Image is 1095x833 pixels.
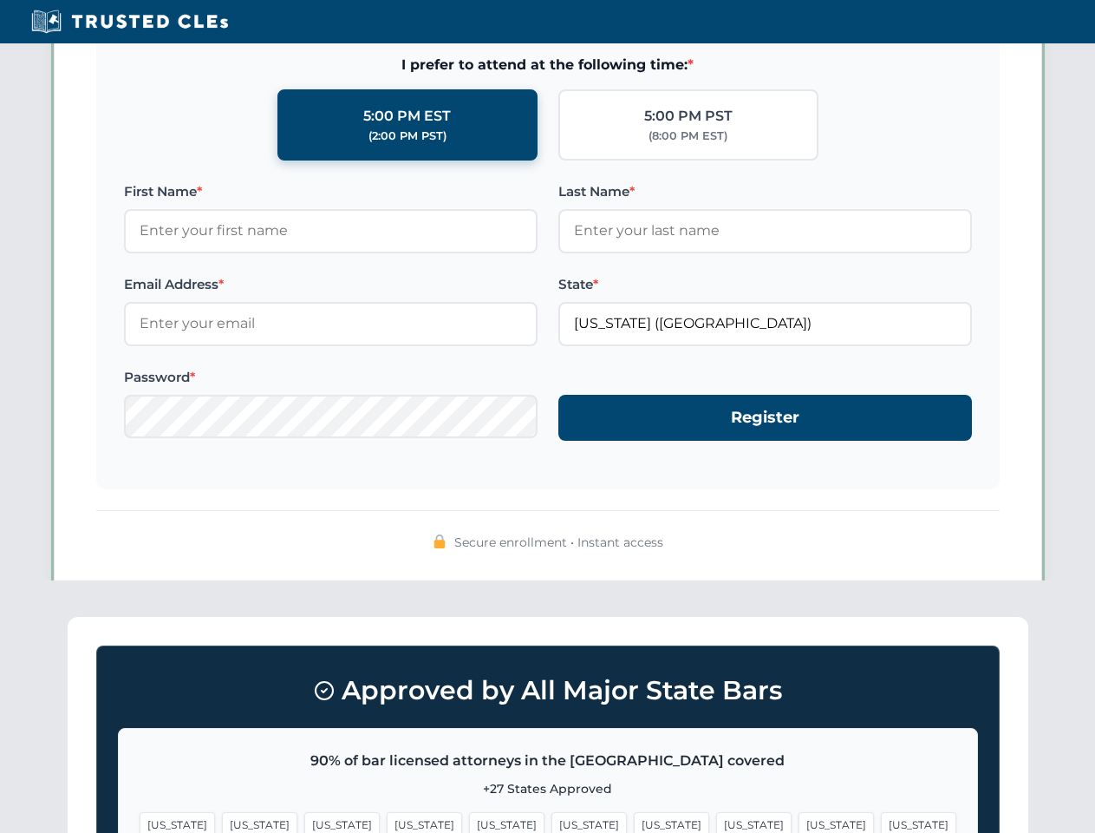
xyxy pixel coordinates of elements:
[124,181,538,202] label: First Name
[558,302,972,345] input: Florida (FL)
[124,367,538,388] label: Password
[124,54,972,76] span: I prefer to attend at the following time:
[649,128,727,145] div: (8:00 PM EST)
[558,395,972,441] button: Register
[140,750,956,772] p: 90% of bar licensed attorneys in the [GEOGRAPHIC_DATA] covered
[558,181,972,202] label: Last Name
[124,274,538,295] label: Email Address
[644,105,733,128] div: 5:00 PM PST
[454,533,663,552] span: Secure enrollment • Instant access
[558,209,972,253] input: Enter your last name
[363,105,451,128] div: 5:00 PM EST
[118,667,978,714] h3: Approved by All Major State Bars
[558,274,972,295] label: State
[124,302,538,345] input: Enter your email
[26,9,233,35] img: Trusted CLEs
[140,779,956,798] p: +27 States Approved
[124,209,538,253] input: Enter your first name
[368,128,446,145] div: (2:00 PM PST)
[433,535,446,548] img: 🔒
